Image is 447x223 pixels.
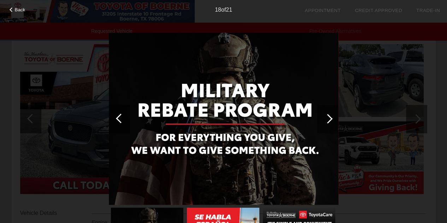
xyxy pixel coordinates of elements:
[416,8,440,13] a: Trade-In
[355,8,402,13] a: Credit Approved
[15,7,25,12] span: Back
[215,7,221,13] span: 18
[109,33,339,205] img: image.aspx
[305,8,341,13] a: Appointment
[226,7,232,13] span: 21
